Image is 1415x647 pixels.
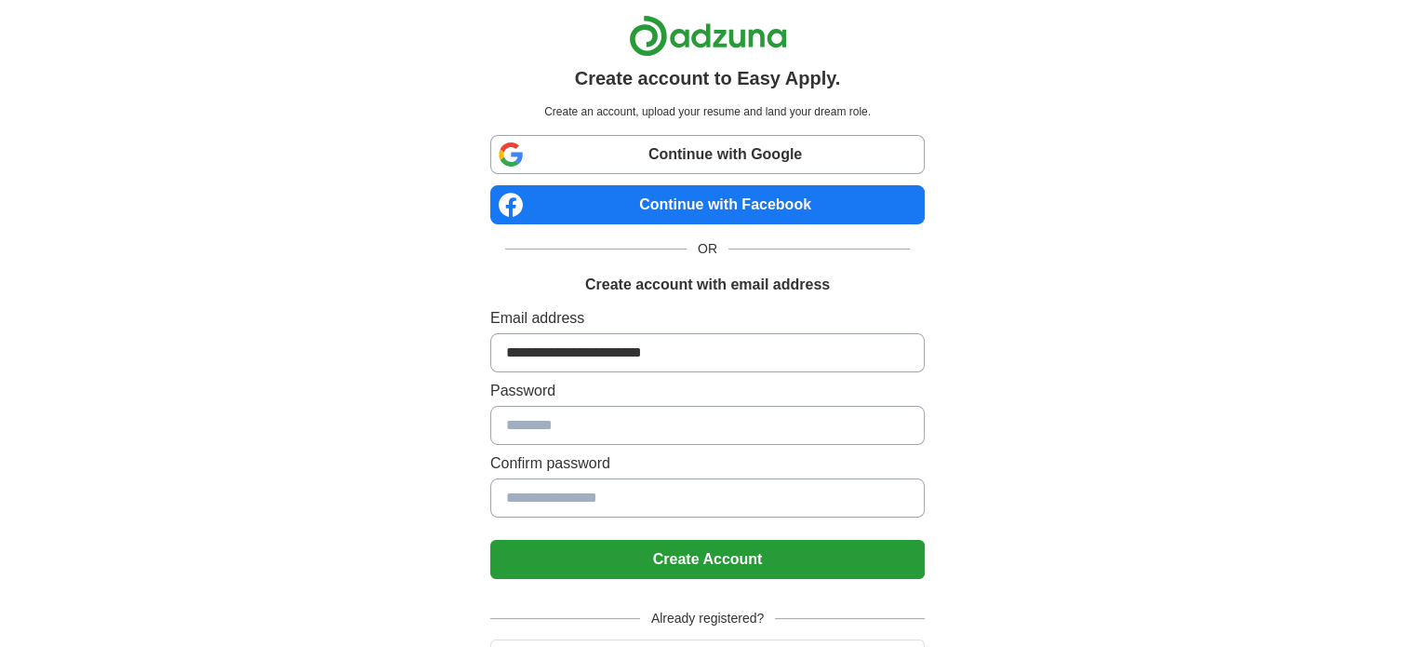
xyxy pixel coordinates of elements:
label: Email address [490,307,925,330]
label: Confirm password [490,452,925,475]
p: Create an account, upload your resume and land your dream role. [494,103,921,120]
h1: Create account to Easy Apply. [575,64,841,92]
label: Password [490,380,925,402]
button: Create Account [490,540,925,579]
img: Adzuna logo [629,15,787,57]
span: OR [687,239,728,259]
span: Already registered? [640,609,775,628]
h1: Create account with email address [585,274,830,296]
a: Continue with Google [490,135,925,174]
a: Continue with Facebook [490,185,925,224]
